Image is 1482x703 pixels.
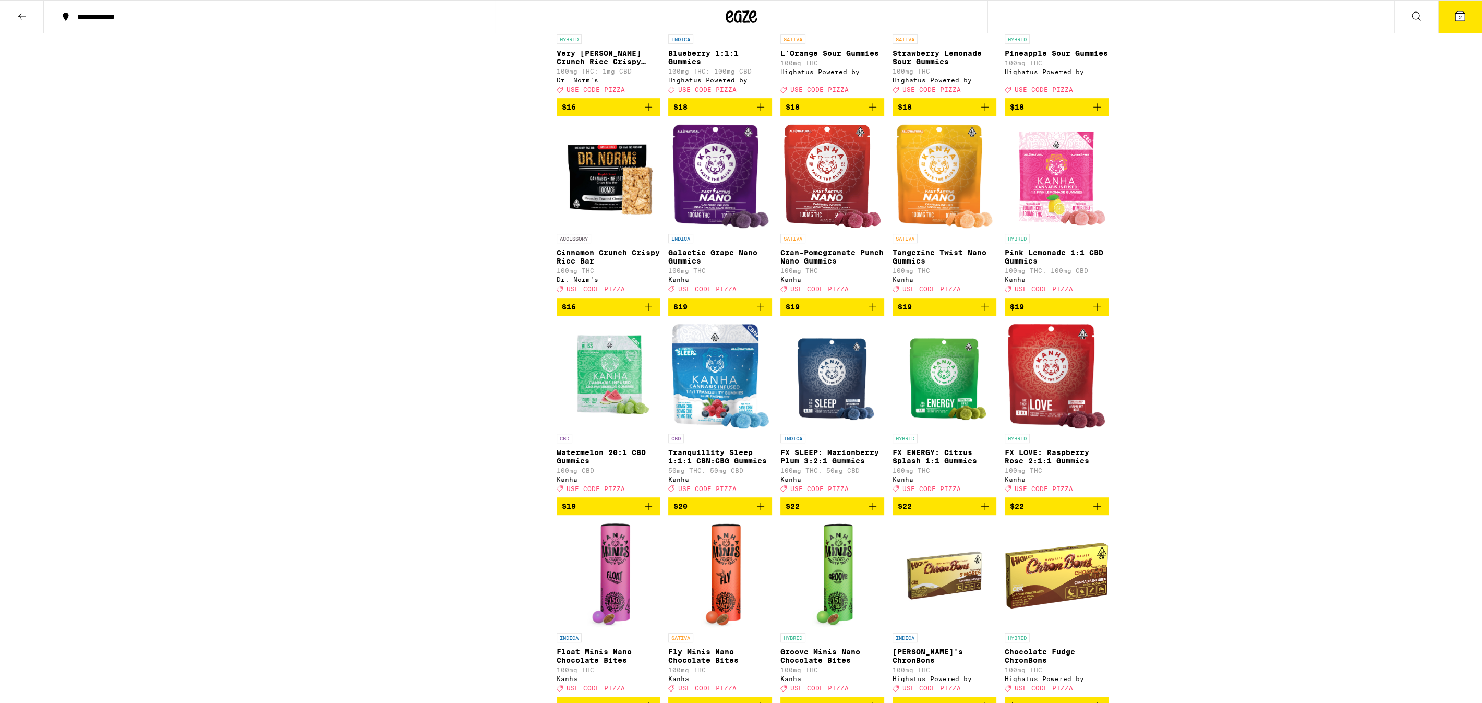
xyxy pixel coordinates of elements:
[557,276,660,283] div: Dr. Norm's
[893,523,996,697] a: Open page for Smore's ChronBons from Highatus Powered by Cannabiotix
[678,86,737,93] span: USE CODE PIZZA
[557,434,572,443] p: CBD
[902,86,961,93] span: USE CODE PIZZA
[562,103,576,111] span: $16
[893,276,996,283] div: Kanha
[893,476,996,483] div: Kanha
[668,434,684,443] p: CBD
[673,303,688,311] span: $19
[893,248,996,265] p: Tangerine Twist Nano Gummies
[557,298,660,316] button: Add to bag
[1010,502,1024,510] span: $22
[668,324,772,497] a: Open page for Tranquillity Sleep 1:1:1 CBN:CBG Gummies from Kanha
[1010,103,1024,111] span: $18
[668,276,772,283] div: Kanha
[557,467,660,474] p: 100mg CBD
[893,34,918,44] p: SATIVA
[780,68,884,75] div: Highatus Powered by Cannabiotix
[780,59,884,66] p: 100mg THC
[557,675,660,682] div: Kanha
[893,124,996,297] a: Open page for Tangerine Twist Nano Gummies from Kanha
[668,448,772,465] p: Tranquillity Sleep 1:1:1 CBN:CBG Gummies
[557,476,660,483] div: Kanha
[1015,485,1073,492] span: USE CODE PIZZA
[557,666,660,673] p: 100mg THC
[780,234,805,243] p: SATIVA
[790,286,849,293] span: USE CODE PIZZA
[668,675,772,682] div: Kanha
[672,324,769,428] img: Kanha - Tranquillity Sleep 1:1:1 CBN:CBG Gummies
[780,298,884,316] button: Add to bag
[668,298,772,316] button: Add to bag
[567,86,625,93] span: USE CODE PIZZA
[790,685,849,692] span: USE CODE PIZZA
[668,234,693,243] p: INDICA
[557,68,660,75] p: 100mg THC: 1mg CBD
[893,434,918,443] p: HYBRID
[678,485,737,492] span: USE CODE PIZZA
[893,648,996,664] p: [PERSON_NAME]'s ChronBons
[1005,523,1109,697] a: Open page for Chocolate Fudge ChronBons from Highatus Powered by Cannabiotix
[1005,675,1109,682] div: Highatus Powered by Cannabiotix
[893,77,996,84] div: Highatus Powered by Cannabiotix
[780,434,805,443] p: INDICA
[557,448,660,465] p: Watermelon 20:1 CBD Gummies
[780,633,805,642] p: HYBRID
[1008,324,1105,428] img: Kanha - FX LOVE: Raspberry Rose 2:1:1 Gummies
[780,267,884,274] p: 100mg THC
[557,124,660,229] img: Dr. Norm's - Cinnamon Crunch Crispy Rice Bar
[780,34,805,44] p: SATIVA
[1005,124,1107,229] img: Kanha - Pink Lemonade 1:1 CBD Gummies
[786,103,800,111] span: $18
[673,502,688,510] span: $20
[557,267,660,274] p: 100mg THC
[1005,448,1109,465] p: FX LOVE: Raspberry Rose 2:1:1 Gummies
[784,124,881,229] img: Kanha - Cran-Pomegranate Punch Nano Gummies
[1005,248,1109,265] p: Pink Lemonade 1:1 CBD Gummies
[780,467,884,474] p: 100mg THC: 50mg CBD
[1005,324,1109,497] a: Open page for FX LOVE: Raspberry Rose 2:1:1 Gummies from Kanha
[893,98,996,116] button: Add to bag
[1015,286,1073,293] span: USE CODE PIZZA
[1005,666,1109,673] p: 100mg THC
[668,633,693,642] p: SATIVA
[898,103,912,111] span: $18
[1459,14,1462,20] span: 2
[672,124,769,229] img: Kanha - Galactic Grape Nano Gummies
[557,34,582,44] p: HYBRID
[893,467,996,474] p: 100mg THC
[1005,497,1109,515] button: Add to bag
[1005,298,1109,316] button: Add to bag
[557,324,660,428] img: Kanha - Watermelon 20:1 CBD Gummies
[780,448,884,465] p: FX SLEEP: Marionberry Plum 3:2:1 Gummies
[893,448,996,465] p: FX ENERGY: Citrus Splash 1:1 Gummies
[1005,633,1030,642] p: HYBRID
[557,248,660,265] p: Cinnamon Crunch Crispy Rice Bar
[1005,276,1109,283] div: Kanha
[902,485,961,492] span: USE CODE PIZZA
[898,502,912,510] span: $22
[668,124,772,297] a: Open page for Galactic Grape Nano Gummies from Kanha
[668,98,772,116] button: Add to bag
[893,497,996,515] button: Add to bag
[780,276,884,283] div: Kanha
[1005,49,1109,57] p: Pineapple Sour Gummies
[780,523,884,697] a: Open page for Groove Minis Nano Chocolate Bites from Kanha
[668,267,772,274] p: 100mg THC
[893,298,996,316] button: Add to bag
[780,124,884,297] a: Open page for Cran-Pomegranate Punch Nano Gummies from Kanha
[557,497,660,515] button: Add to bag
[786,303,800,311] span: $19
[557,77,660,84] div: Dr. Norm's
[902,286,961,293] span: USE CODE PIZZA
[893,49,996,66] p: Strawberry Lemonade Sour Gummies
[1005,476,1109,483] div: Kanha
[1005,124,1109,297] a: Open page for Pink Lemonade 1:1 CBD Gummies from Kanha
[557,324,660,497] a: Open page for Watermelon 20:1 CBD Gummies from Kanha
[1005,34,1030,44] p: HYBRID
[668,648,772,664] p: Fly Minis Nano Chocolate Bites
[557,523,660,697] a: Open page for Float Minis Nano Chocolate Bites from Kanha
[668,497,772,515] button: Add to bag
[557,234,591,243] p: ACCESSORY
[780,248,884,265] p: Cran-Pomegranate Punch Nano Gummies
